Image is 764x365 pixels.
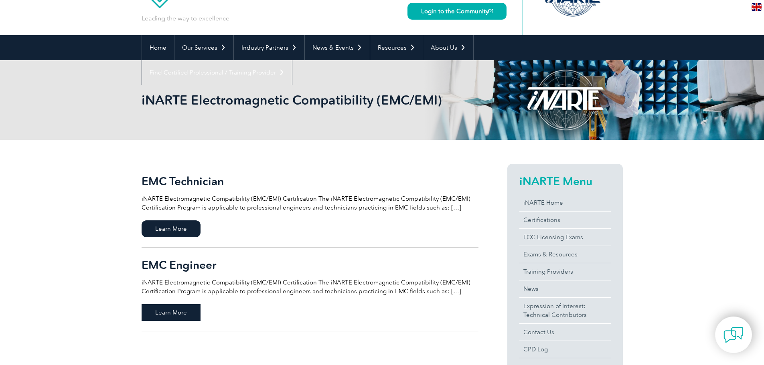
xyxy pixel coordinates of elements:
a: News [519,280,611,297]
a: Training Providers [519,263,611,280]
a: Contact Us [519,324,611,341]
p: iNARTE Electromagnetic Compatibility (EMC/EMI) Certification The iNARTE Electromagnetic Compatibi... [142,278,478,296]
p: Leading the way to excellence [142,14,229,23]
h1: iNARTE Electromagnetic Compatibility (EMC/EMI) [142,92,450,108]
a: News & Events [305,35,370,60]
a: About Us [423,35,473,60]
h2: iNARTE Menu [519,175,611,188]
span: Learn More [142,220,201,237]
h2: EMC Engineer [142,258,478,271]
span: Learn More [142,304,201,321]
img: open_square.png [488,9,493,13]
p: iNARTE Electromagnetic Compatibility (EMC/EMI) Certification The iNARTE Electromagnetic Compatibi... [142,194,478,212]
a: Find Certified Professional / Training Provider [142,60,292,85]
a: Login to the Community [407,3,507,20]
a: Home [142,35,174,60]
a: iNARTE Home [519,194,611,211]
a: Certifications [519,212,611,228]
a: Industry Partners [234,35,304,60]
a: CPD Log [519,341,611,358]
a: Exams & Resources [519,246,611,263]
a: EMC Engineer iNARTE Electromagnetic Compatibility (EMC/EMI) Certification The iNARTE Electromagne... [142,248,478,331]
img: contact-chat.png [723,325,744,345]
h2: EMC Technician [142,175,478,188]
a: EMC Technician iNARTE Electromagnetic Compatibility (EMC/EMI) Certification The iNARTE Electromag... [142,164,478,248]
a: Expression of Interest:Technical Contributors [519,298,611,323]
a: Our Services [174,35,233,60]
img: en [752,3,762,11]
a: FCC Licensing Exams [519,229,611,246]
a: Resources [370,35,423,60]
